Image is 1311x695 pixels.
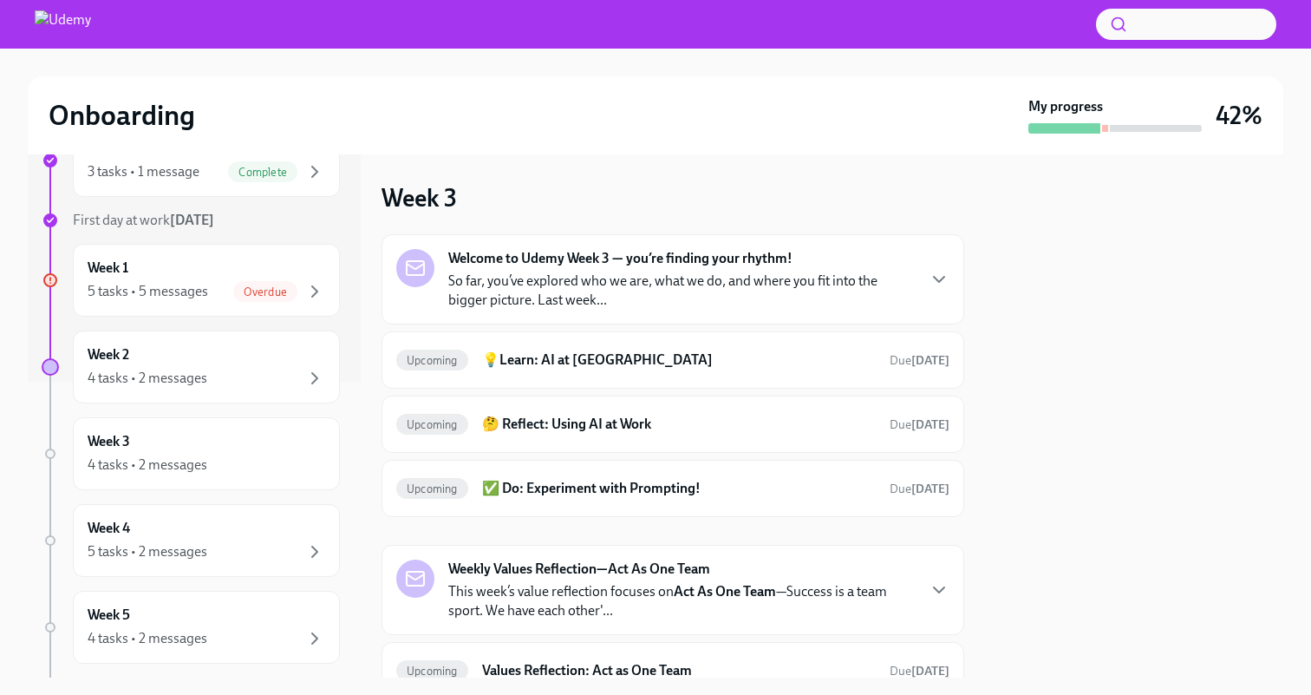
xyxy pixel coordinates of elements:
[890,417,949,432] span: Due
[88,542,207,561] div: 5 tasks • 2 messages
[42,504,340,577] a: Week 45 tasks • 2 messages
[228,166,297,179] span: Complete
[88,456,207,475] div: 4 tasks • 2 messages
[448,272,915,310] p: So far, you’ve explored who we are, what we do, and where you fit into the bigger picture. Last w...
[88,162,199,181] div: 3 tasks • 1 message
[890,416,949,433] span: September 13th, 2025 11:00
[88,519,130,538] h6: Week 4
[49,98,195,133] h2: Onboarding
[1028,97,1103,116] strong: My progress
[42,591,340,664] a: Week 54 tasks • 2 messages
[88,345,129,364] h6: Week 2
[233,285,297,298] span: Overdue
[448,582,915,620] p: This week’s value reflection focuses on —Success is a team sport. We have each other'...
[42,331,340,403] a: Week 24 tasks • 2 messages
[396,482,468,495] span: Upcoming
[911,353,949,368] strong: [DATE]
[73,212,214,228] span: First day at work
[396,475,949,502] a: Upcoming✅ Do: Experiment with Prompting!Due[DATE]
[35,10,91,38] img: Udemy
[88,259,128,278] h6: Week 1
[396,410,949,438] a: Upcoming🤔 Reflect: Using AI at WorkDue[DATE]
[911,664,949,679] strong: [DATE]
[482,661,876,680] h6: Values Reflection: Act as One Team
[396,665,468,678] span: Upcoming
[911,482,949,496] strong: [DATE]
[890,352,949,369] span: September 13th, 2025 11:00
[42,124,340,197] a: Week -13 tasks • 1 messageComplete
[88,369,207,388] div: 4 tasks • 2 messages
[448,560,710,579] strong: Weekly Values Reflection—Act As One Team
[482,351,876,370] h6: 💡Learn: AI at [GEOGRAPHIC_DATA]
[890,481,949,497] span: September 13th, 2025 11:00
[890,663,949,679] span: September 16th, 2025 11:00
[448,249,792,268] strong: Welcome to Udemy Week 3 — you’re finding your rhythm!
[911,417,949,432] strong: [DATE]
[42,211,340,230] a: First day at work[DATE]
[88,606,130,625] h6: Week 5
[88,629,207,648] div: 4 tasks • 2 messages
[88,282,208,301] div: 5 tasks • 5 messages
[42,244,340,317] a: Week 15 tasks • 5 messagesOverdue
[170,212,214,228] strong: [DATE]
[890,353,949,368] span: Due
[890,482,949,496] span: Due
[674,583,776,600] strong: Act As One Team
[382,182,457,213] h3: Week 3
[482,415,876,434] h6: 🤔 Reflect: Using AI at Work
[482,479,876,498] h6: ✅ Do: Experiment with Prompting!
[396,657,949,685] a: UpcomingValues Reflection: Act as One TeamDue[DATE]
[890,664,949,679] span: Due
[88,432,130,451] h6: Week 3
[1216,100,1262,131] h3: 42%
[396,418,468,431] span: Upcoming
[396,354,468,367] span: Upcoming
[396,346,949,374] a: Upcoming💡Learn: AI at [GEOGRAPHIC_DATA]Due[DATE]
[42,417,340,490] a: Week 34 tasks • 2 messages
